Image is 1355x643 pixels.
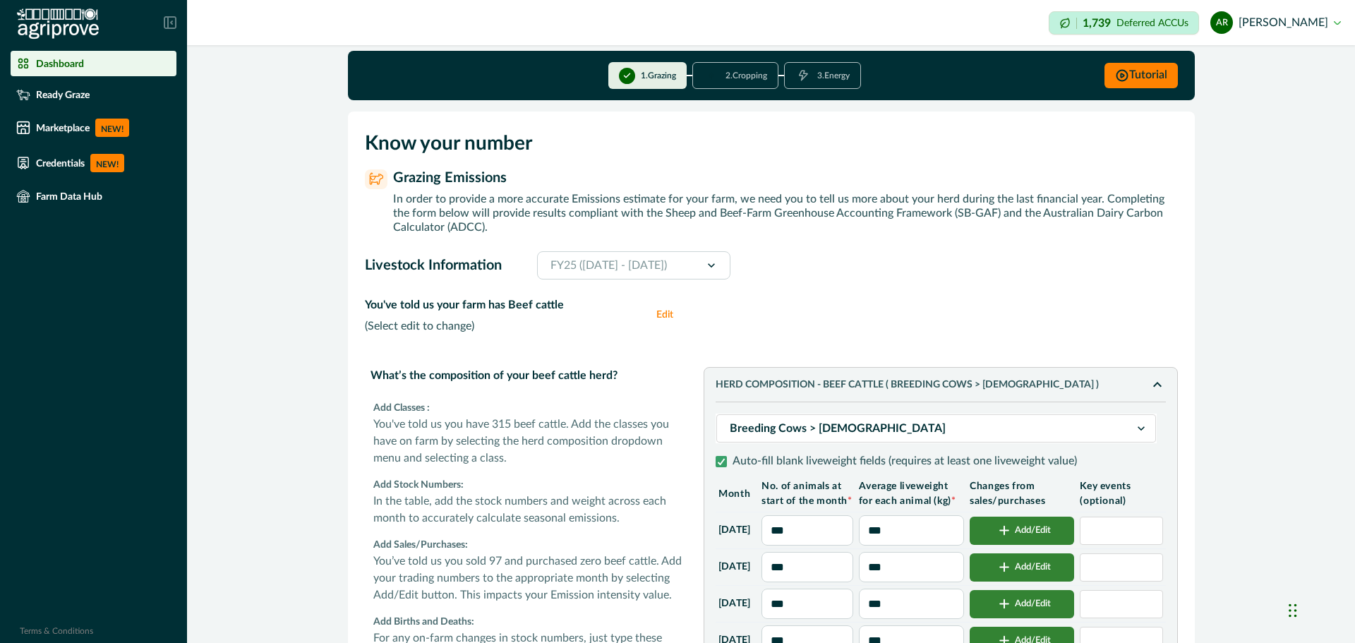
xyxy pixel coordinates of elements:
[1289,589,1297,632] div: Drag
[718,596,750,611] p: [DATE]
[784,62,861,89] button: 3.Energy
[718,487,756,502] p: Month
[393,192,1178,234] p: In order to provide a more accurate Emissions estimate for your farm, we need you to tell us more...
[1284,575,1355,643] iframe: To enrich screen reader interactions, please activate Accessibility in Grammarly extension settings
[11,82,176,107] a: Ready Graze
[761,479,853,509] p: No. of animals at start of the month
[36,89,90,100] p: Ready Graze
[733,455,1077,468] p: Auto-fill blank liveweight fields (requires at least one liveweight value)
[365,257,502,274] p: Livestock Information
[373,401,687,416] p: Add Classes :
[36,191,102,202] p: Farm Data Hub
[1210,6,1341,40] button: adam rabjohns[PERSON_NAME]
[608,62,687,89] button: 1.Grazing
[1104,63,1178,88] button: Tutorial
[373,615,687,630] p: Add Births and Deaths:
[365,128,1178,158] p: Know your number
[36,122,90,133] p: Marketplace
[1284,575,1355,643] div: Chat Widget
[36,58,84,69] p: Dashboard
[970,479,1074,509] p: Changes from sales/purchases
[718,560,750,575] p: [DATE]
[656,296,685,333] button: Edit
[365,361,693,390] p: What’s the composition of your beef cattle herd?
[373,493,687,527] p: In the table, add the stock numbers and weight across each month to accurately calculate seasonal...
[373,538,687,553] p: Add Sales/Purchases:
[970,517,1074,545] button: Add/Edit
[11,148,176,178] a: CredentialsNEW!
[11,51,176,76] a: Dashboard
[718,523,750,538] p: [DATE]
[970,590,1074,618] button: Add/Edit
[970,553,1074,582] button: Add/Edit
[20,627,93,635] a: Terms & Conditions
[716,379,1148,391] p: HERD COMPOSITION - Beef cattle ( Breeding Cows > [DEMOGRAPHIC_DATA] )
[692,62,778,89] button: 2.Cropping
[1116,18,1188,28] p: Deferred ACCUs
[716,376,1165,393] button: HERD COMPOSITION - Beef cattle ( Breeding Cows > [DEMOGRAPHIC_DATA] )
[365,319,646,333] p: ( Select edit to change )
[90,154,124,172] p: NEW!
[373,478,687,493] p: Add Stock Numbers:
[373,416,687,467] p: You've told us you have 315 beef cattle. Add the classes you have on farm by selecting the herd c...
[859,479,964,509] p: Average liveweight for each animal (kg)
[95,119,129,137] p: NEW!
[11,184,176,209] a: Farm Data Hub
[36,157,85,169] p: Credentials
[11,113,176,143] a: MarketplaceNEW!
[365,296,646,313] p: You've told us your farm has Beef cattle
[1083,18,1111,29] p: 1,739
[17,8,99,40] img: Logo
[1080,479,1162,509] p: Key events (optional)
[393,169,507,186] p: Grazing Emissions
[373,553,687,603] p: You’ve told us you sold 97 and purchased zero beef cattle. Add your trading numbers to the approp...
